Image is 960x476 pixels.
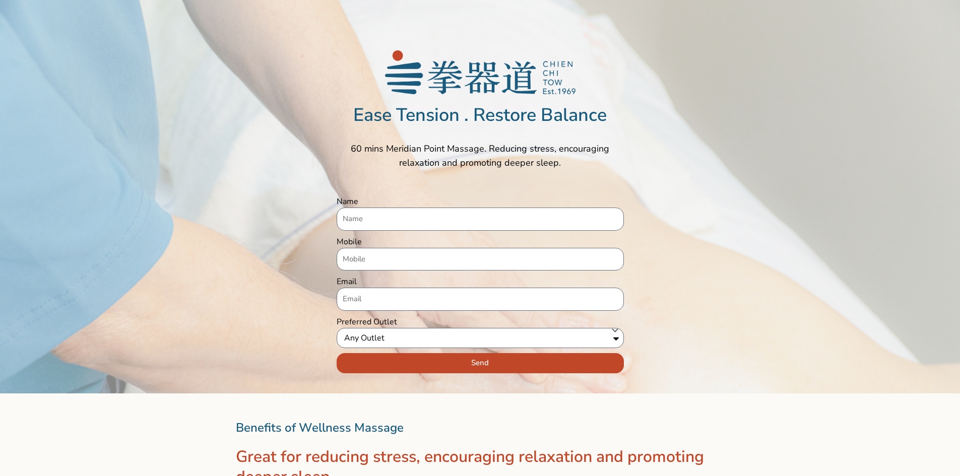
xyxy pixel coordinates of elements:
span: Send [471,359,489,367]
input: Email [337,288,624,311]
p: 60 mins Meridian Point Massage. Reducing stress, encouraging relaxation and promoting deeper sleep. [337,142,624,170]
label: Email [337,276,357,288]
label: Name [337,195,358,208]
h2: Ease Tension . Restore Balance [163,104,798,126]
h2: Benefits of Wellness Massage [236,419,725,437]
button: Send [337,353,624,373]
label: Mobile [337,236,362,248]
input: Name [337,208,624,231]
form: CCT Wellness Trial [337,195,624,378]
label: Preferred Outlet [337,316,397,328]
input: Only numbers and phone characters (#, -, *, etc) are accepted. [337,248,624,271]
